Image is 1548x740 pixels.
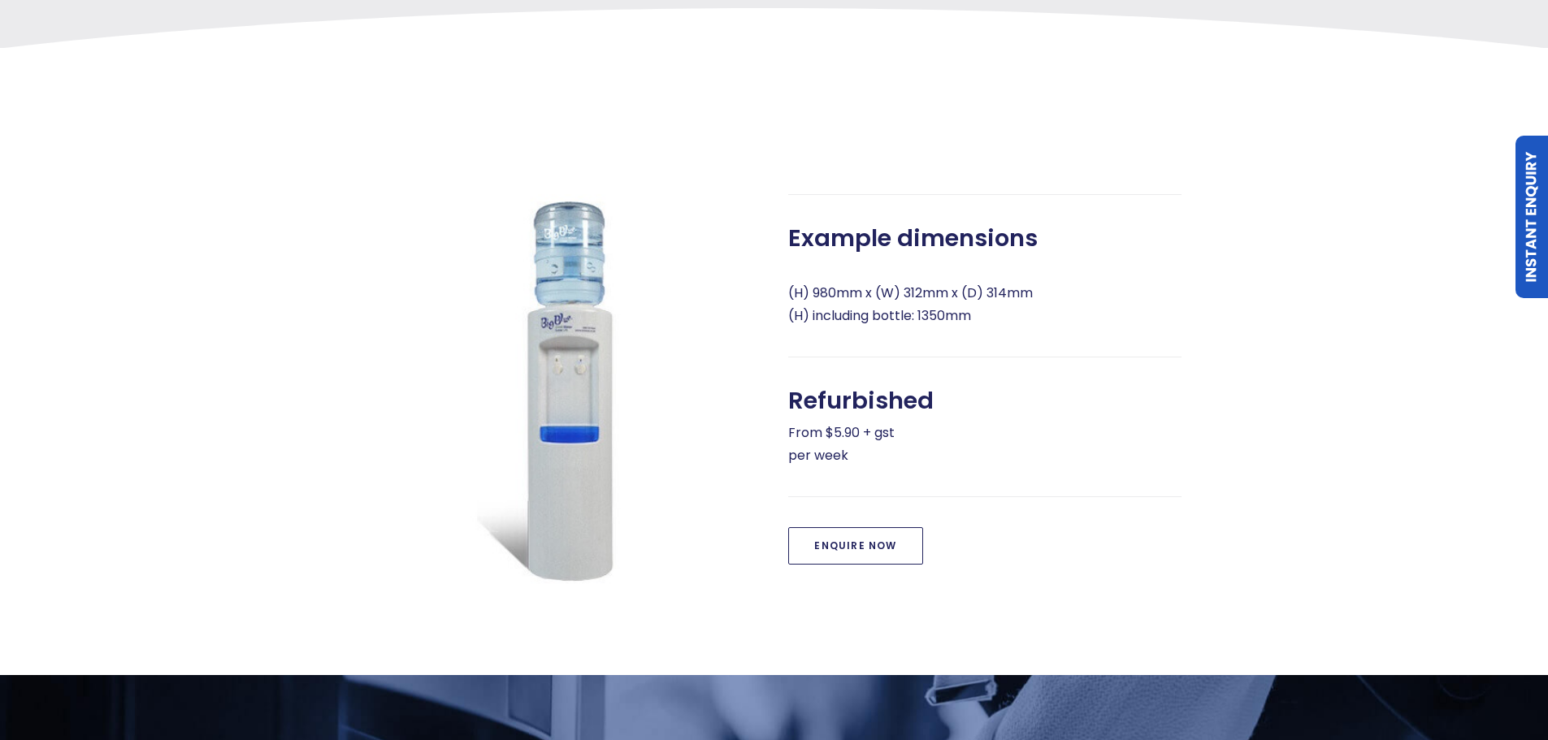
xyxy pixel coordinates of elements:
p: (H) 980mm x (W) 312mm x (D) 314mm (H) including bottle: 1350mm [788,282,1182,327]
span: Refurbished [788,387,934,415]
a: Instant Enquiry [1515,136,1548,298]
a: Enquire Now [788,527,922,565]
iframe: Chatbot [1441,633,1525,717]
span: Example dimensions [788,224,1038,253]
p: From $5.90 + gst per week [788,422,1182,467]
